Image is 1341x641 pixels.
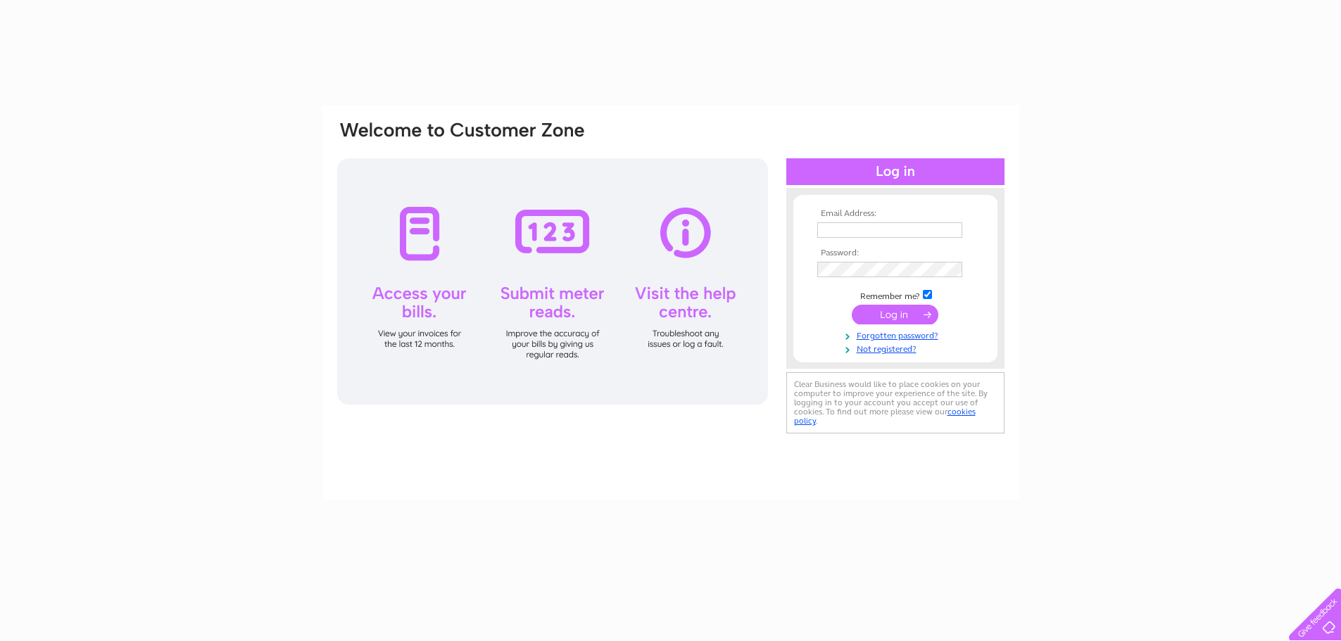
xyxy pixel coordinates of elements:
input: Submit [852,305,938,324]
div: Clear Business would like to place cookies on your computer to improve your experience of the sit... [786,372,1005,433]
a: cookies policy [794,407,976,426]
th: Email Address: [814,209,977,219]
a: Forgotten password? [817,328,977,341]
a: Not registered? [817,341,977,355]
td: Remember me? [814,288,977,302]
th: Password: [814,248,977,258]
